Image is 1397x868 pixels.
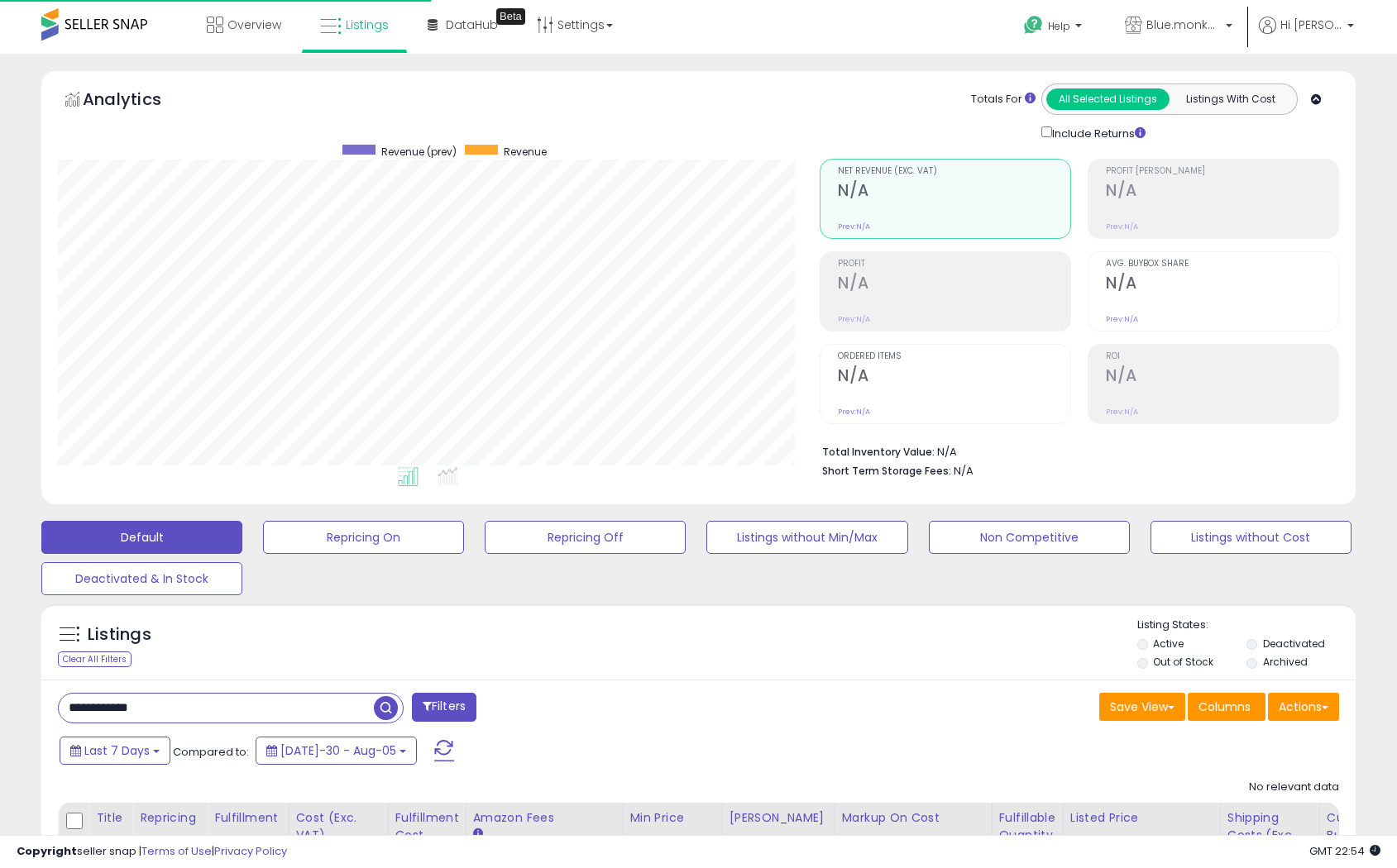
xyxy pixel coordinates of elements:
span: Last 7 Days [84,742,150,759]
a: Terms of Use [141,843,212,859]
a: Privacy Policy [214,843,287,859]
label: Deactivated [1263,637,1325,651]
p: Listing States: [1137,618,1356,633]
span: Ordered Items [838,352,1070,361]
button: Repricing Off [485,521,686,554]
button: Actions [1268,693,1339,721]
span: Profit [838,260,1070,269]
div: Fulfillment Cost [395,809,459,844]
a: Help [1011,2,1098,54]
span: Avg. Buybox Share [1106,260,1338,269]
button: Non Competitive [929,521,1130,554]
h2: N/A [1106,181,1338,203]
button: [DATE]-30 - Aug-05 [256,737,417,765]
label: Active [1153,637,1184,651]
h2: N/A [838,366,1070,389]
h2: N/A [838,181,1070,203]
b: Total Inventory Value: [822,445,935,459]
span: Revenue (prev) [381,145,457,159]
span: Blue.monkey [1146,17,1221,33]
small: Prev: N/A [838,314,870,324]
h2: N/A [1106,274,1338,296]
div: Min Price [630,809,715,827]
span: Compared to: [173,744,249,760]
span: Help [1048,19,1070,33]
span: Profit [PERSON_NAME] [1106,167,1338,176]
span: Hi [PERSON_NAME] [1280,17,1342,33]
button: Last 7 Days [60,737,170,765]
span: Revenue [504,145,547,159]
button: Deactivated & In Stock [41,562,242,595]
div: Include Returns [1029,123,1165,142]
div: [PERSON_NAME] [730,809,828,827]
button: Save View [1099,693,1185,721]
small: Prev: N/A [838,407,870,417]
button: Listings without Min/Max [706,521,907,554]
button: Listings without Cost [1151,521,1352,554]
span: 2025-08-13 22:54 GMT [1309,843,1380,859]
small: Prev: N/A [1106,314,1138,324]
div: Fulfillable Quantity [999,809,1056,844]
span: Net Revenue (Exc. VAT) [838,167,1070,176]
button: All Selected Listings [1046,88,1170,110]
button: Default [41,521,242,554]
div: Listed Price [1070,809,1213,827]
div: Totals For [971,92,1036,107]
div: Shipping Costs (Exc. VAT) [1227,809,1313,861]
small: Prev: N/A [1106,222,1138,231]
button: Repricing On [263,521,464,554]
button: Listings With Cost [1169,88,1292,110]
li: N/A [822,441,1327,460]
h2: N/A [838,274,1070,296]
small: Prev: N/A [838,222,870,231]
strong: Copyright [17,843,77,859]
h5: Listings [88,623,151,646]
label: Out of Stock [1153,655,1213,669]
span: [DATE]-30 - Aug-05 [280,742,396,759]
label: Archived [1263,655,1308,669]
span: Listings [346,17,389,33]
h5: Analytics [83,88,194,115]
i: Get Help [1023,15,1044,36]
a: Hi [PERSON_NAME] [1259,17,1354,54]
div: Clear All Filters [58,651,132,667]
b: Short Term Storage Fees: [822,464,951,478]
div: Cost (Exc. VAT) [296,809,381,844]
div: Amazon Fees [473,809,616,827]
span: DataHub [446,17,498,33]
h2: N/A [1106,366,1338,389]
span: Overview [227,17,281,33]
div: Title [96,809,126,827]
div: Tooltip anchor [496,8,525,25]
button: Filters [412,693,476,722]
div: Markup on Cost [842,809,985,827]
div: seller snap | | [17,844,287,860]
div: No relevant data [1249,780,1339,795]
span: Columns [1198,699,1251,715]
button: Columns [1188,693,1265,721]
div: Fulfillment [214,809,281,827]
small: Prev: N/A [1106,407,1138,417]
span: ROI [1106,352,1338,361]
div: Repricing [140,809,200,827]
span: N/A [954,463,974,479]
